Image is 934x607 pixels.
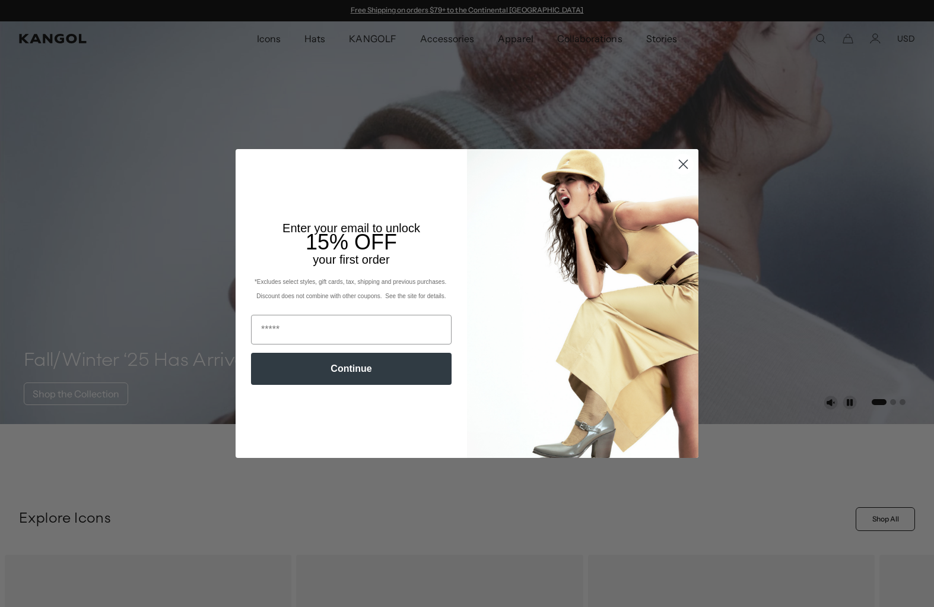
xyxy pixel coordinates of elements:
[255,279,448,299] span: *Excludes select styles, gift cards, tax, shipping and previous purchases. Discount does not comb...
[282,222,420,235] span: Enter your email to unlock
[467,149,698,458] img: 93be19ad-e773-4382-80b9-c9d740c9197f.jpeg
[313,253,389,266] span: your first order
[673,154,694,175] button: Close dialog
[251,353,452,385] button: Continue
[306,230,397,254] span: 15% OFF
[251,315,452,344] input: Email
